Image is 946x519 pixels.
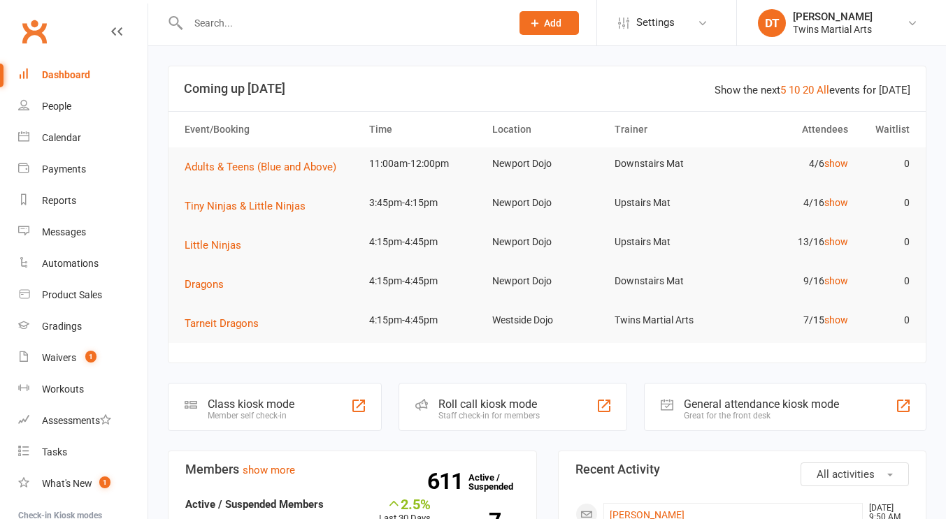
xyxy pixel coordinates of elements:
td: 13/16 [731,226,854,258]
div: Twins Martial Arts [793,23,873,36]
a: 10 [789,84,800,96]
div: Roll call kiosk mode [438,397,540,411]
div: Reports [42,195,76,206]
div: Waivers [42,352,76,363]
div: Class kiosk mode [208,397,294,411]
div: 2.5% [379,496,431,511]
div: Assessments [42,415,111,426]
div: Member self check-in [208,411,294,421]
a: show [824,236,848,247]
span: Adults & Teens (Blue and Above) [185,161,336,173]
button: Dragons [185,276,234,293]
div: DT [758,9,786,37]
div: Show the next events for [DATE] [715,82,910,98]
div: Calendar [42,132,81,143]
div: What's New [42,478,92,489]
a: Assessments [18,405,148,437]
a: show [824,158,848,169]
button: Tiny Ninjas & Little Ninjas [185,198,315,214]
span: Dragons [185,278,224,291]
td: 4:15pm-4:45pm [363,265,486,298]
div: Gradings [42,321,82,332]
th: Location [486,112,609,147]
div: Staff check-in for members [438,411,540,421]
h3: Coming up [DATE] [184,82,910,96]
strong: Active / Suspended Members [185,498,324,511]
div: People [42,101,71,112]
a: 5 [780,84,786,96]
td: 4/6 [731,147,854,180]
td: 4:15pm-4:45pm [363,226,486,258]
div: Messages [42,226,86,237]
td: 4/16 [731,187,854,219]
span: Tiny Ninjas & Little Ninjas [185,200,306,212]
div: Payments [42,163,86,175]
a: Waivers 1 [18,342,148,374]
a: show more [243,464,295,476]
th: Attendees [731,112,854,147]
td: 0 [854,265,916,298]
td: 11:00am-12:00pm [363,147,486,180]
td: Upstairs Mat [608,226,731,258]
td: Newport Dojo [486,187,609,219]
td: Newport Dojo [486,226,609,258]
span: Add [544,17,561,29]
th: Time [363,112,486,147]
a: 611Active / Suspended [468,462,530,502]
td: 3:45pm-4:15pm [363,187,486,219]
td: 9/16 [731,265,854,298]
a: Workouts [18,374,148,405]
div: General attendance kiosk mode [684,397,839,411]
a: show [824,197,848,208]
td: 0 [854,147,916,180]
th: Trainer [608,112,731,147]
a: Calendar [18,122,148,154]
div: Workouts [42,383,84,395]
th: Event/Booking [178,112,363,147]
div: Great for the front desk [684,411,839,421]
button: Add [519,11,579,35]
input: Search... [184,13,501,33]
td: 7/15 [731,304,854,337]
a: What's New1 [18,468,148,499]
a: Payments [18,154,148,185]
button: Tarneit Dragons [185,315,268,332]
a: Clubworx [17,14,52,49]
td: 0 [854,187,916,219]
td: Newport Dojo [486,147,609,180]
a: All [817,84,829,96]
a: Product Sales [18,279,148,311]
a: Tasks [18,437,148,468]
th: Waitlist [854,112,916,147]
td: 4:15pm-4:45pm [363,304,486,337]
td: 0 [854,304,916,337]
button: All activities [801,462,909,486]
span: 1 [99,476,110,488]
div: Product Sales [42,289,102,300]
span: Little Ninjas [185,239,241,251]
a: Automations [18,248,148,279]
span: Tarneit Dragons [185,317,259,330]
td: Newport Dojo [486,265,609,298]
a: People [18,91,148,122]
a: show [824,314,848,326]
td: Downstairs Mat [608,147,731,180]
h3: Recent Activity [575,462,910,476]
a: Reports [18,185,148,217]
td: Downstairs Mat [608,265,731,298]
a: Messages [18,217,148,248]
span: 1 [85,351,96,363]
td: 0 [854,226,916,258]
span: Settings [636,7,675,38]
button: Adults & Teens (Blue and Above) [185,159,346,175]
a: show [824,275,848,286]
a: Dashboard [18,59,148,91]
strong: 611 [427,471,468,492]
button: Little Ninjas [185,237,251,254]
div: Dashboard [42,69,90,80]
td: Upstairs Mat [608,187,731,219]
span: All activities [817,468,875,481]
h3: Members [185,462,519,476]
div: [PERSON_NAME] [793,10,873,23]
div: Tasks [42,446,67,458]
